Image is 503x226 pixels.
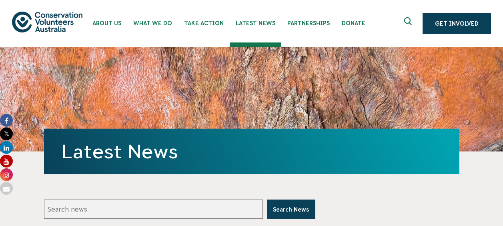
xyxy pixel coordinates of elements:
[423,13,491,34] a: Get Involved
[92,20,121,26] span: About Us
[404,17,414,30] span: Expand search box
[44,200,263,219] input: Search news
[236,20,275,26] span: Latest News
[62,141,178,162] a: Latest News
[399,14,419,33] button: Expand search box Close search box
[133,20,172,26] span: What We Do
[12,12,82,32] img: logo.svg
[267,200,315,219] button: Search News
[184,20,224,26] span: Take Action
[287,20,330,26] span: Partnerships
[342,20,365,26] span: Donate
